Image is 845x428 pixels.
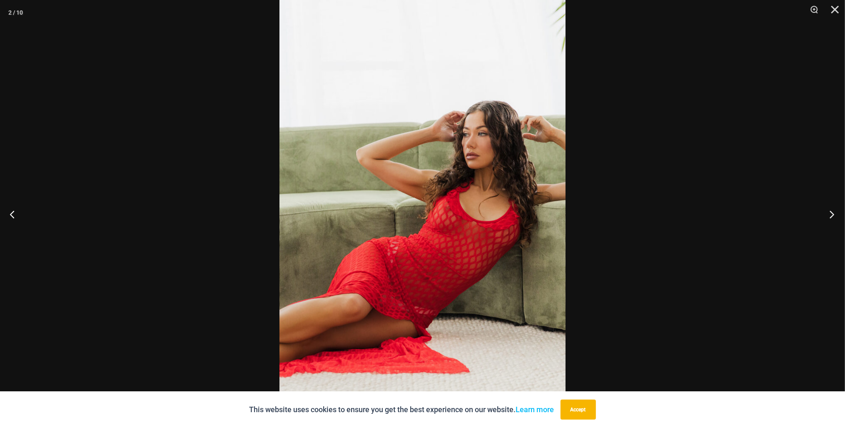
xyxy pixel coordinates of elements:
p: This website uses cookies to ensure you get the best experience on our website. [249,403,554,416]
div: 2 / 10 [8,6,23,19]
a: Learn more [516,405,554,414]
button: Next [814,193,845,235]
button: Accept [561,400,596,420]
